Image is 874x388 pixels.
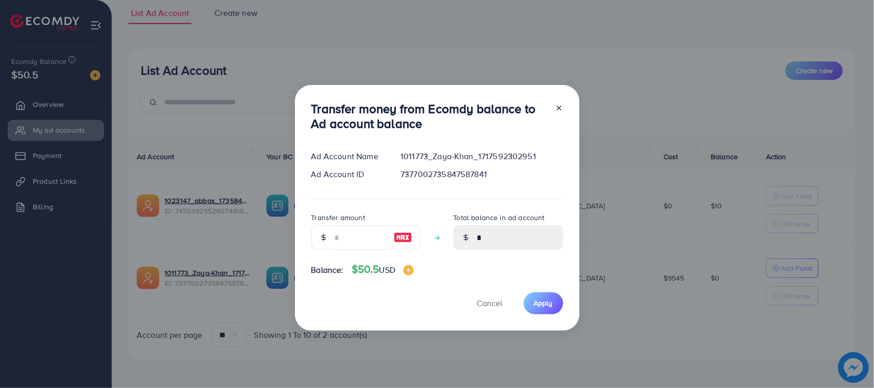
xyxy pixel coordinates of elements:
[403,265,414,275] img: image
[352,263,414,276] h4: $50.5
[311,264,344,276] span: Balance:
[534,298,553,308] span: Apply
[392,150,571,162] div: 1011773_Zaya-Khan_1717592302951
[311,101,547,131] h3: Transfer money from Ecomdy balance to Ad account balance
[394,231,412,244] img: image
[464,292,516,314] button: Cancel
[303,150,393,162] div: Ad Account Name
[477,297,503,309] span: Cancel
[392,168,571,180] div: 7377002735847587841
[311,212,365,223] label: Transfer amount
[379,264,395,275] span: USD
[454,212,545,223] label: Total balance in ad account
[303,168,393,180] div: Ad Account ID
[524,292,563,314] button: Apply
